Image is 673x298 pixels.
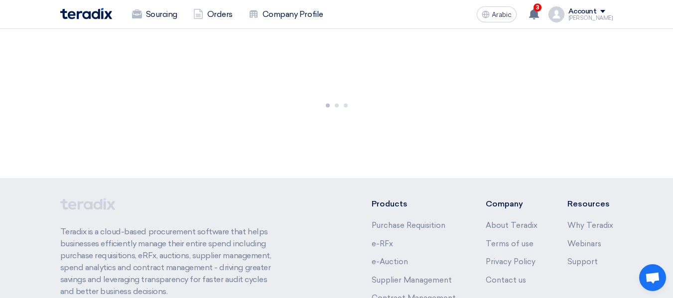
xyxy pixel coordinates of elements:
button: Arabic [477,6,517,22]
a: Contact us [486,276,526,285]
a: Orders [185,3,241,25]
font: Company Profile [263,9,323,19]
a: e-RFx [372,239,393,248]
font: Company [486,199,523,208]
a: Privacy Policy [486,257,536,266]
a: Open chat [639,264,666,291]
font: Sourcing [146,9,177,19]
font: Orders [207,9,233,19]
font: Resources [567,199,610,208]
img: Teradix logo [60,8,112,19]
a: Terms of use [486,239,534,248]
font: Account [568,7,597,15]
img: profile_test.png [548,6,564,22]
font: Products [372,199,407,208]
a: Purchase Requisition [372,221,445,230]
a: e-Auction [372,257,408,266]
font: 3 [536,4,539,11]
a: Supplier Management [372,276,452,285]
a: Sourcing [124,3,185,25]
a: About Teradix [486,221,538,230]
font: [PERSON_NAME] [568,15,613,21]
a: Why Teradix [567,221,613,230]
a: Webinars [567,239,601,248]
font: Teradix is ​​a cloud-based procurement software that helps businesses efficiently manage their en... [60,227,271,296]
a: Support [567,257,598,266]
font: Arabic [492,10,512,19]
